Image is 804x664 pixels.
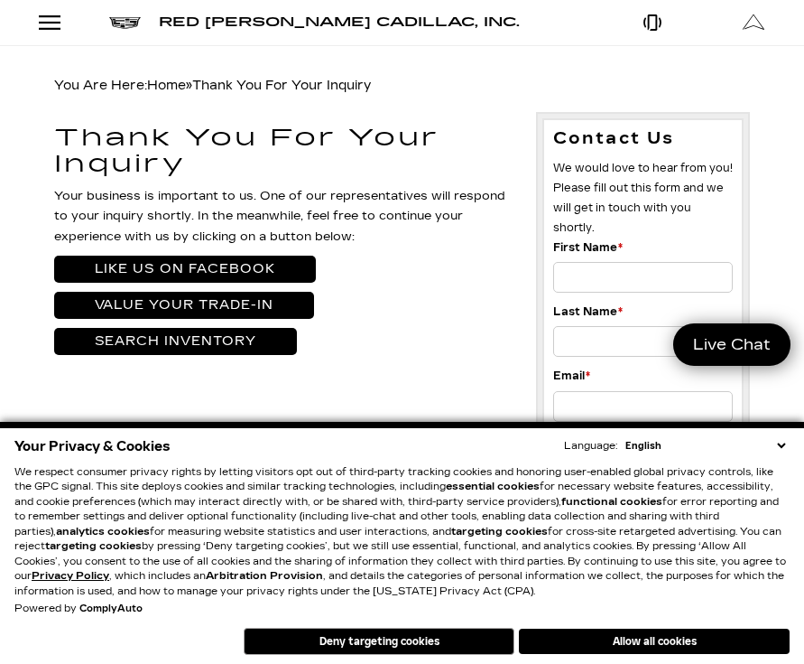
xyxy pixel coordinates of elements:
[159,16,520,29] a: Red [PERSON_NAME] Cadillac, Inc.
[451,526,548,538] strong: targeting cookies
[147,78,371,93] span: »
[109,16,141,29] a: Cadillac logo
[54,186,510,246] p: Your business is important to us. One of our representatives will respond to your inquiry shortly...
[553,366,590,386] label: Email
[553,238,623,257] label: First Name
[519,629,790,654] button: Allow all cookies
[553,162,733,234] span: We would love to hear from you! Please fill out this form and we will get in touch with you shortly.
[159,14,520,30] span: Red [PERSON_NAME] Cadillac, Inc.
[45,540,142,552] strong: targeting cookies
[54,292,314,319] a: Value Your Trade-In
[109,17,141,29] img: Cadillac logo
[553,302,623,322] label: Last Name
[14,465,790,600] p: We respect consumer privacy rights by letting visitors opt out of third-party tracking cookies an...
[14,603,143,614] div: Powered by
[147,78,186,93] a: Home
[54,73,751,98] div: Breadcrumbs
[553,129,733,149] h3: Contact Us
[446,481,540,492] strong: essential cookies
[206,570,323,582] strong: Arbitration Provision
[54,328,297,355] a: Search Inventory
[684,334,780,355] span: Live Chat
[244,628,514,655] button: Deny targeting cookies
[14,434,171,459] span: Your Privacy & Cookies
[79,603,143,614] a: ComplyAuto
[54,256,316,283] a: Like Us On Facebook
[673,323,790,366] a: Live Chat
[54,78,371,93] span: You Are Here:
[564,441,617,451] div: Language:
[192,78,371,93] span: Thank You For Your Inquiry
[56,526,150,538] strong: analytics cookies
[54,126,510,177] h1: Thank You For Your Inquiry
[32,570,109,582] a: Privacy Policy
[621,438,790,454] select: Language Select
[561,496,662,508] strong: functional cookies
